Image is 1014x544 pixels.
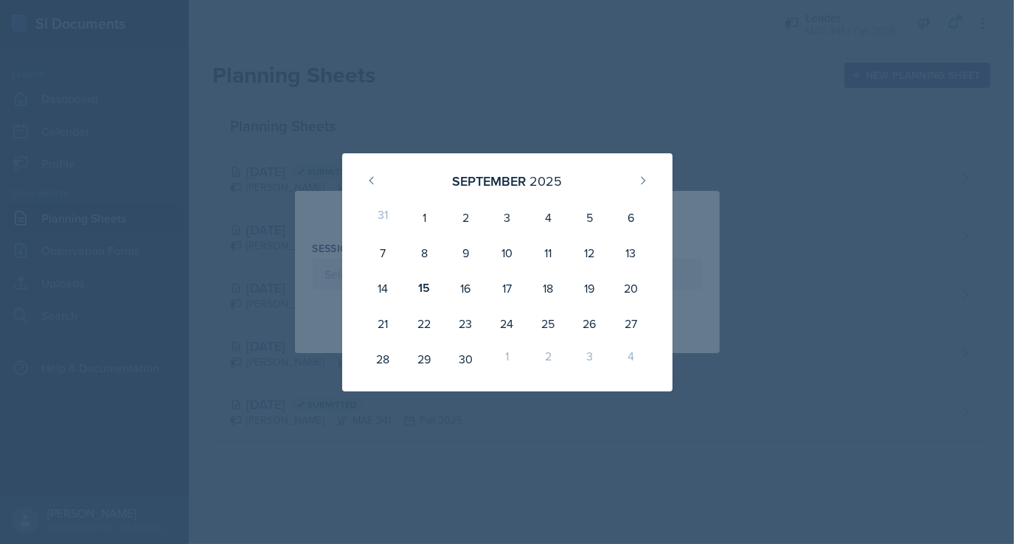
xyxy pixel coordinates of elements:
div: 9 [445,235,486,271]
div: 14 [363,271,404,306]
div: 8 [403,235,445,271]
div: 5 [569,200,610,235]
div: 22 [403,306,445,341]
div: 6 [610,200,651,235]
div: 10 [486,235,527,271]
div: 31 [363,200,404,235]
div: 1 [486,341,527,377]
div: 7 [363,235,404,271]
div: 30 [445,341,486,377]
div: 12 [569,235,610,271]
div: 20 [610,271,651,306]
div: September [452,171,526,191]
div: 17 [486,271,527,306]
div: 3 [486,200,527,235]
div: 29 [403,341,445,377]
div: 27 [610,306,651,341]
div: 2025 [529,171,562,191]
div: 2 [445,200,486,235]
div: 23 [445,306,486,341]
div: 15 [403,271,445,306]
div: 3 [569,341,610,377]
div: 26 [569,306,610,341]
div: 24 [486,306,527,341]
div: 19 [569,271,610,306]
div: 2 [527,341,569,377]
div: 1 [403,200,445,235]
div: 16 [445,271,486,306]
div: 4 [610,341,651,377]
div: 18 [527,271,569,306]
div: 21 [363,306,404,341]
div: 28 [363,341,404,377]
div: 4 [527,200,569,235]
div: 11 [527,235,569,271]
div: 25 [527,306,569,341]
div: 13 [610,235,651,271]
